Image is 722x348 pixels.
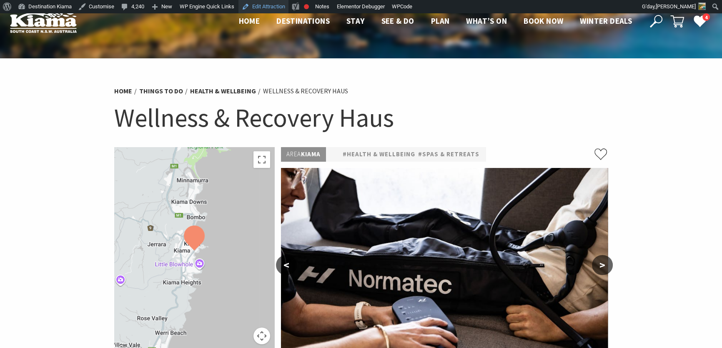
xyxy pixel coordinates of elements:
[304,4,309,9] div: Focus keyphrase not set
[190,87,256,95] a: Health & Wellbeing
[693,15,706,27] a: 4
[466,16,507,26] span: What’s On
[286,150,301,158] span: Area
[231,15,640,28] nav: Main Menu
[281,147,326,162] p: Kiama
[580,16,632,26] span: Winter Deals
[114,101,608,135] h1: Wellness & Recovery Haus
[346,16,365,26] span: Stay
[343,149,415,160] a: #Health & Wellbeing
[253,328,270,344] button: Map camera controls
[139,87,183,95] a: Things To Do
[592,255,613,275] button: >
[114,87,132,95] a: Home
[239,16,260,26] span: Home
[10,10,77,33] img: Kiama Logo
[656,3,696,10] span: [PERSON_NAME]
[276,255,297,275] button: <
[276,16,330,26] span: Destinations
[431,16,450,26] span: Plan
[702,13,710,21] span: 4
[524,16,563,26] span: Book now
[263,86,348,97] li: Wellness & Recovery Haus
[253,151,270,168] button: Toggle fullscreen view
[381,16,414,26] span: See & Do
[418,149,479,160] a: #Spas & Retreats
